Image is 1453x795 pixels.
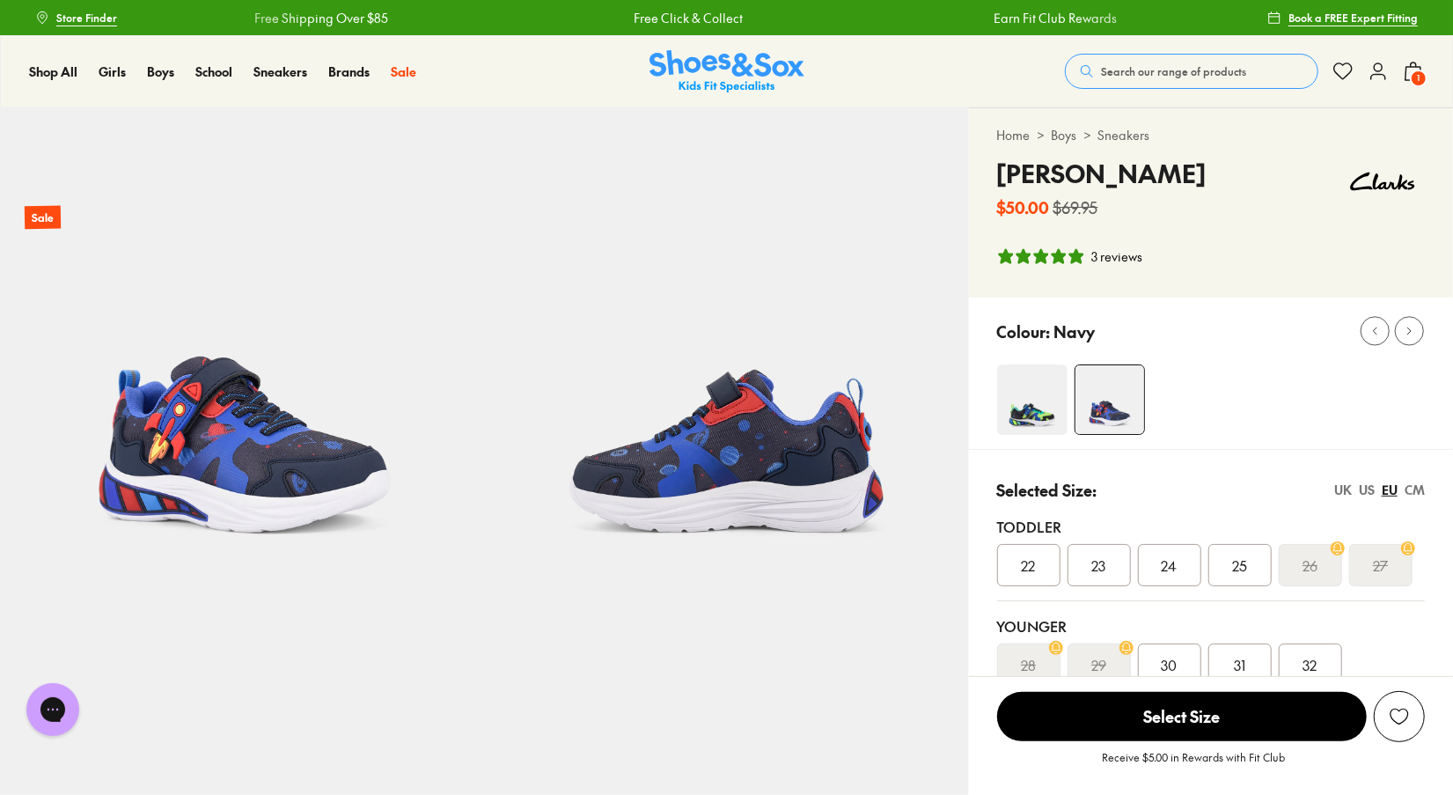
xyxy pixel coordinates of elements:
[328,63,370,81] a: Brands
[1092,555,1106,576] span: 23
[997,247,1143,266] button: 5 stars, 3 ratings
[997,195,1050,219] b: $50.00
[1340,155,1425,208] img: Vendor logo
[484,107,968,592] img: Arlo Navy
[25,206,61,230] p: Sale
[1054,320,1096,343] p: Navy
[1022,555,1036,576] span: 22
[1334,481,1352,499] div: UK
[997,615,1425,637] div: Younger
[1162,654,1178,675] span: 30
[1410,70,1427,87] span: 1
[195,63,232,81] a: School
[649,50,804,93] a: Shoes & Sox
[147,63,174,81] a: Boys
[997,478,1097,502] p: Selected Size:
[818,9,941,27] a: Earn Fit Club Rewards
[1021,654,1036,675] s: 28
[391,63,416,80] span: Sale
[997,691,1367,742] button: Select Size
[1232,555,1247,576] span: 25
[1075,365,1144,434] img: Arlo Navy
[1303,555,1317,576] s: 26
[99,63,126,81] a: Girls
[458,9,567,27] a: Free Click & Collect
[147,63,174,80] span: Boys
[997,516,1425,537] div: Toddler
[253,63,307,80] span: Sneakers
[29,63,77,80] span: Shop All
[997,155,1207,192] h4: [PERSON_NAME]
[997,364,1068,435] img: Arlo Black/Green
[78,9,212,27] a: Free Shipping Over $85
[1382,481,1398,499] div: EU
[649,50,804,93] img: SNS_Logo_Responsive.svg
[35,2,117,33] a: Store Finder
[1234,654,1245,675] span: 31
[1052,126,1077,144] a: Boys
[1092,247,1143,266] div: 3 reviews
[1373,555,1388,576] s: 27
[1403,52,1424,91] button: 1
[18,677,88,742] iframe: Gorgias live chat messenger
[1359,481,1375,499] div: US
[1091,654,1106,675] s: 29
[1374,691,1425,742] button: Add to Wishlist
[1162,555,1178,576] span: 24
[99,63,126,80] span: Girls
[195,63,232,80] span: School
[997,126,1425,144] div: > >
[997,126,1031,144] a: Home
[1065,54,1318,89] button: Search our range of products
[1102,749,1285,781] p: Receive $5.00 in Rewards with Fit Club
[1405,481,1425,499] div: CM
[29,63,77,81] a: Shop All
[328,63,370,80] span: Brands
[1101,63,1246,79] span: Search our range of products
[997,320,1051,343] p: Colour:
[1288,10,1418,26] span: Book a FREE Expert Fitting
[1267,2,1418,33] a: Book a FREE Expert Fitting
[253,63,307,81] a: Sneakers
[1179,9,1313,27] a: Free Shipping Over $85
[997,692,1367,741] span: Select Size
[1303,654,1317,675] span: 32
[391,63,416,81] a: Sale
[1053,195,1098,219] s: $69.95
[56,10,117,26] span: Store Finder
[1098,126,1150,144] a: Sneakers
